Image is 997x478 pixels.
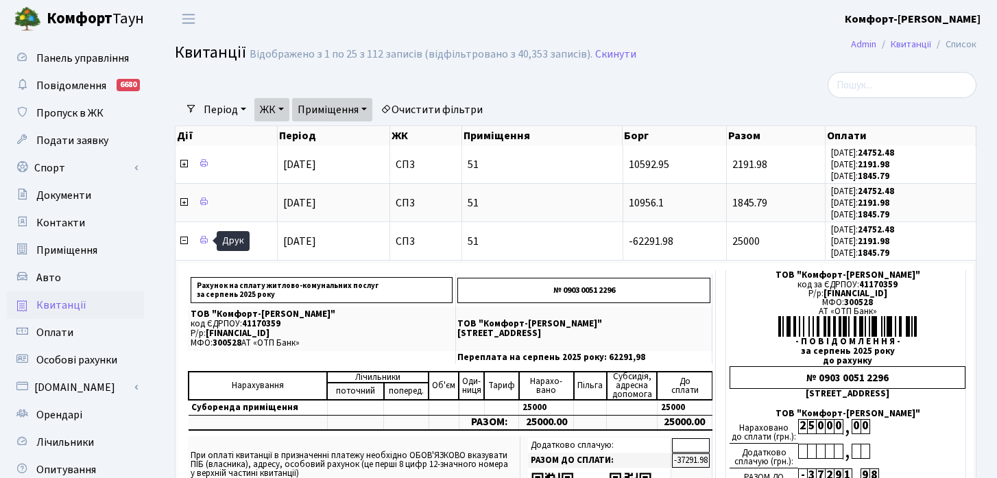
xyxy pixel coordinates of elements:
[396,159,457,170] span: СП3
[730,409,965,418] div: ТОВ "Комфорт-[PERSON_NAME]"
[730,307,965,316] div: АТ «ОТП Банк»
[843,444,852,459] div: ,
[191,329,453,338] p: Р/р:
[7,45,144,72] a: Панель управління
[7,99,144,127] a: Пропуск в ЖК
[730,289,965,298] div: Р/р:
[189,372,327,400] td: Нарахування
[844,296,873,309] span: 300528
[858,197,889,209] b: 2191.98
[831,208,889,221] small: [DATE]:
[36,325,73,340] span: Оплати
[36,435,94,450] span: Лічильники
[484,372,518,400] td: Тариф
[175,40,246,64] span: Квитанції
[327,372,429,383] td: Лічильники
[730,366,965,389] div: № 0903 0051 2296
[36,78,106,93] span: Повідомлення
[468,159,616,170] span: 51
[831,185,894,198] small: [DATE]:
[384,383,429,400] td: поперед.
[528,453,671,468] td: РАЗОМ ДО СПЛАТИ:
[730,337,965,346] div: - П О В І Д О М Л Е Н Н Я -
[845,11,981,27] a: Комфорт-[PERSON_NAME]
[36,133,108,148] span: Подати заявку
[7,401,144,429] a: Орендарі
[36,106,104,121] span: Пропуск в ЖК
[7,182,144,209] a: Документи
[36,243,97,258] span: Приміщення
[730,280,965,289] div: код за ЄДРПОУ:
[36,352,117,368] span: Особові рахунки
[859,278,898,291] span: 41170359
[7,291,144,319] a: Квитанції
[831,235,889,248] small: [DATE]:
[468,236,616,247] span: 51
[457,320,710,328] p: ТОВ "Комфорт-[PERSON_NAME]"
[629,195,664,211] span: 10956.1
[171,8,206,30] button: Переключити навігацію
[213,337,241,349] span: 300528
[390,126,463,145] th: ЖК
[519,416,574,430] td: 25000.00
[824,287,887,300] span: [FINANCIAL_ID]
[861,419,869,434] div: 0
[396,198,457,208] span: СП3
[629,234,673,249] span: -62291.98
[858,247,889,259] b: 1845.79
[7,429,144,456] a: Лічильники
[292,98,372,121] a: Приміщення
[629,157,669,172] span: 10592.95
[459,372,484,400] td: Оди- ниця
[327,383,383,400] td: поточний
[278,126,390,145] th: Період
[191,277,453,303] p: Рахунок на сплату житлово-комунальних послуг за серпень 2025 року
[254,98,289,121] a: ЖК
[7,72,144,99] a: Повідомлення6680
[672,453,710,468] td: -37291.98
[831,197,889,209] small: [DATE]:
[732,234,760,249] span: 25000
[36,407,82,422] span: Орендарі
[7,209,144,237] a: Контакти
[206,327,269,339] span: [FINANCIAL_ID]
[396,236,457,247] span: СП3
[191,320,453,328] p: код ЄДРПОУ:
[457,329,710,338] p: [STREET_ADDRESS]
[198,98,252,121] a: Період
[375,98,488,121] a: Очистити фільтри
[858,208,889,221] b: 1845.79
[176,126,278,145] th: Дії
[858,224,894,236] b: 24752.48
[826,126,976,145] th: Оплати
[931,37,976,52] li: Список
[189,400,327,416] td: Суборенда приміщення
[250,48,592,61] div: Відображено з 1 по 25 з 112 записів (відфільтровано з 40,353 записів).
[528,438,671,453] td: Додатково сплачую:
[595,48,636,61] a: Скинути
[462,126,623,145] th: Приміщення
[730,390,965,398] div: [STREET_ADDRESS]
[7,127,144,154] a: Подати заявку
[858,235,889,248] b: 2191.98
[816,419,825,434] div: 0
[657,416,712,430] td: 25000.00
[727,126,826,145] th: Разом
[831,247,889,259] small: [DATE]:
[831,147,894,159] small: [DATE]:
[283,157,316,172] span: [DATE]
[843,419,852,435] div: ,
[730,357,965,366] div: до рахунку
[858,170,889,182] b: 1845.79
[7,319,144,346] a: Оплати
[730,271,965,280] div: ТОВ "Комфорт-[PERSON_NAME]"
[519,400,574,416] td: 25000
[429,372,459,400] td: Об'єм
[798,419,807,434] div: 2
[657,400,712,416] td: 25000
[457,278,710,303] p: № 0903 0051 2296
[36,462,96,477] span: Опитування
[607,372,658,400] td: Субсидія, адресна допомога
[732,157,767,172] span: 2191.98
[283,234,316,249] span: [DATE]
